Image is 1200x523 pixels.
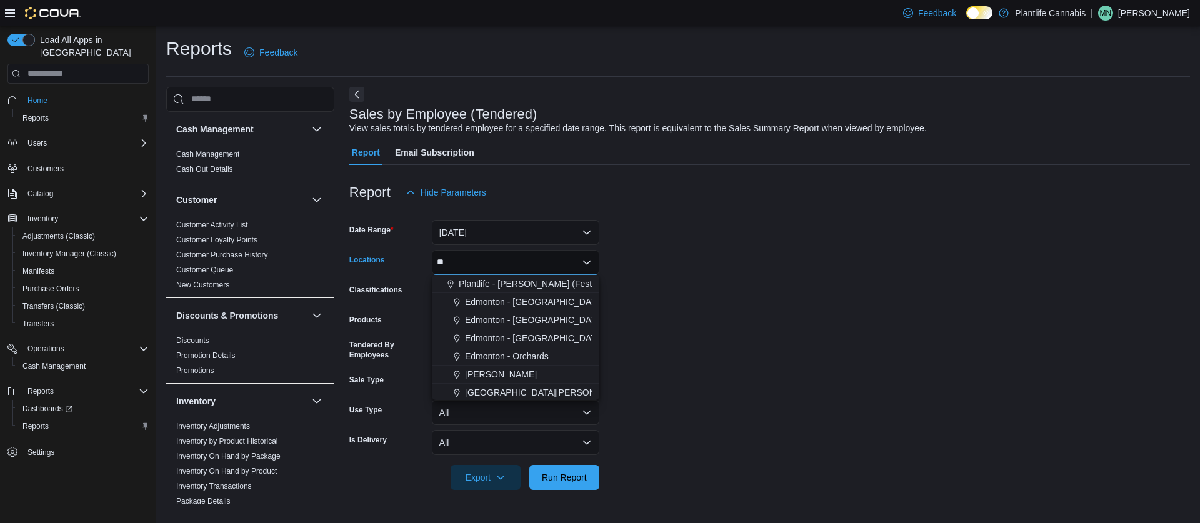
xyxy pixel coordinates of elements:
a: Inventory by Product Historical [176,437,278,446]
span: Transfers (Classic) [17,299,149,314]
p: | [1091,6,1093,21]
input: Dark Mode [966,6,992,19]
a: Promotion Details [176,351,236,360]
span: Report [352,140,380,165]
div: Cash Management [166,147,334,182]
span: Inventory by Product Historical [176,436,278,446]
a: Inventory On Hand by Product [176,467,277,476]
button: Hide Parameters [401,180,491,205]
span: New Customers [176,280,229,290]
button: Reports [12,417,154,435]
p: [PERSON_NAME] [1118,6,1190,21]
button: Adjustments (Classic) [12,227,154,245]
span: Customer Queue [176,265,233,275]
button: Home [2,91,154,109]
span: Cash Management [22,361,86,371]
button: Users [2,134,154,152]
button: Operations [2,340,154,357]
button: Export [451,465,521,490]
button: Inventory [176,395,307,407]
button: Cash Management [12,357,154,375]
h3: Customer [176,194,217,206]
span: Transfers (Classic) [22,301,85,311]
h3: Sales by Employee (Tendered) [349,107,537,122]
button: Edmonton - [GEOGRAPHIC_DATA] [432,329,599,347]
span: Customer Loyalty Points [176,235,257,245]
button: Edmonton - [GEOGRAPHIC_DATA] [432,293,599,311]
button: All [432,430,599,455]
span: [GEOGRAPHIC_DATA][PERSON_NAME] [465,386,628,399]
span: Manifests [17,264,149,279]
a: Reports [17,419,54,434]
button: Customer [309,192,324,207]
span: Customers [27,164,64,174]
span: Inventory On Hand by Package [176,451,281,461]
button: Cash Management [309,122,324,137]
span: Feedback [918,7,956,19]
span: Export [458,465,513,490]
button: [PERSON_NAME] [432,366,599,384]
button: Transfers (Classic) [12,297,154,315]
button: Inventory [2,210,154,227]
span: Package Details [176,496,231,506]
a: Cash Out Details [176,165,233,174]
button: Users [22,136,52,151]
button: Run Report [529,465,599,490]
span: Reports [17,419,149,434]
a: Feedback [239,40,302,65]
button: Reports [12,109,154,127]
a: Inventory On Hand by Package [176,452,281,461]
span: MN [1100,6,1112,21]
img: Cova [25,7,81,19]
span: Customers [22,161,149,176]
label: Date Range [349,225,394,235]
a: Package Details [176,497,231,506]
label: Tendered By Employees [349,340,427,360]
span: Promotions [176,366,214,376]
span: Discounts [176,336,209,346]
a: Manifests [17,264,59,279]
a: Transfers (Classic) [17,299,90,314]
a: Transfers [17,316,59,331]
button: Cash Management [176,123,307,136]
h3: Report [349,185,391,200]
a: Customer Loyalty Points [176,236,257,244]
button: Inventory [309,394,324,409]
span: Inventory [22,211,149,226]
a: Cash Management [176,150,239,159]
span: Dashboards [17,401,149,416]
button: Discounts & Promotions [176,309,307,322]
span: Users [27,138,47,148]
nav: Complex example [7,86,149,494]
button: Discounts & Promotions [309,308,324,323]
span: Plantlife - [PERSON_NAME] (Festival) [459,277,608,290]
span: Reports [27,386,54,396]
span: Run Report [542,471,587,484]
a: Dashboards [12,400,154,417]
a: Customer Activity List [176,221,248,229]
button: [GEOGRAPHIC_DATA][PERSON_NAME] [432,384,599,402]
button: Reports [22,384,59,399]
span: Edmonton - [GEOGRAPHIC_DATA] [465,296,604,308]
span: Catalog [27,189,53,199]
span: Cash Management [176,149,239,159]
span: Purchase Orders [22,284,79,294]
span: Settings [22,444,149,459]
h3: Discounts & Promotions [176,309,278,322]
a: Promotions [176,366,214,375]
span: Catalog [22,186,149,201]
button: Inventory Manager (Classic) [12,245,154,262]
label: Sale Type [349,375,384,385]
button: Catalog [2,185,154,202]
button: Transfers [12,315,154,332]
button: Customer [176,194,307,206]
span: Edmonton - [GEOGRAPHIC_DATA] [465,314,604,326]
span: Adjustments (Classic) [17,229,149,244]
a: Customer Queue [176,266,233,274]
h1: Reports [166,36,232,61]
button: All [432,400,599,425]
span: Operations [22,341,149,356]
button: Purchase Orders [12,280,154,297]
a: Feedback [898,1,961,26]
button: Edmonton - [GEOGRAPHIC_DATA] [432,311,599,329]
